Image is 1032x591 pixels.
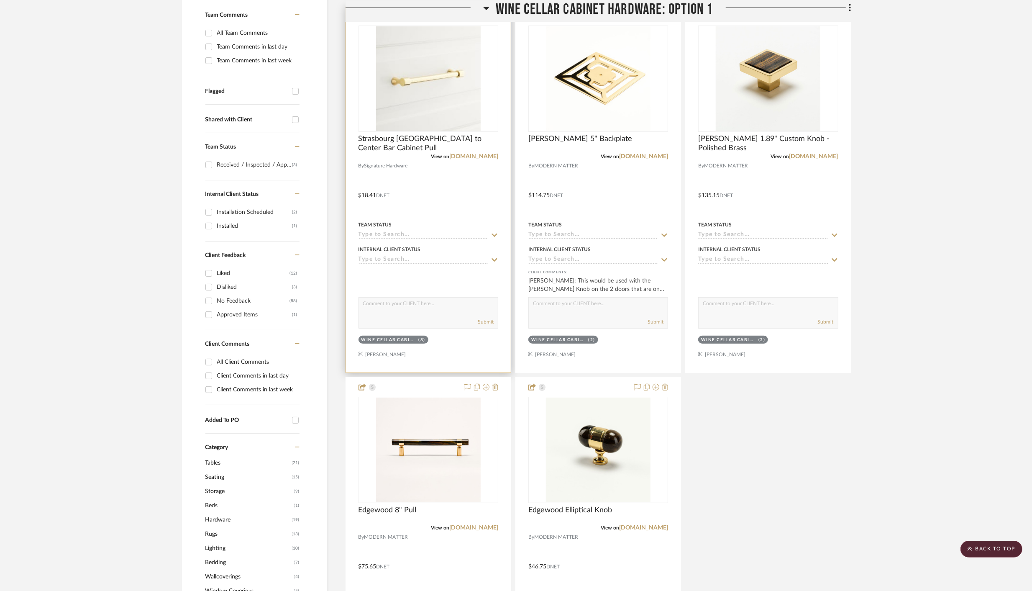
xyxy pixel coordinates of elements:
a: [DOMAIN_NAME] [619,154,668,159]
span: By [359,533,364,541]
div: (3) [292,158,297,172]
a: [DOMAIN_NAME] [619,525,668,531]
div: Internal Client Status [359,246,421,253]
span: Storage [205,484,292,498]
a: [DOMAIN_NAME] [789,154,838,159]
div: (2) [588,337,595,343]
span: View on [601,154,619,159]
span: Lighting [205,541,290,555]
button: Submit [478,318,494,326]
div: Approved Items [217,308,292,321]
input: Type to Search… [359,231,488,239]
div: Client Comments in last day [217,369,297,383]
span: MODERN MATTER [704,162,748,170]
div: Team Comments in last week [217,54,297,67]
div: Flagged [205,88,288,95]
div: All Client Comments [217,355,297,369]
div: (8) [418,337,425,343]
span: Category [205,444,228,451]
span: View on [601,525,619,530]
a: [DOMAIN_NAME] [449,525,498,531]
span: (21) [292,456,300,470]
span: MODERN MATTER [534,162,578,170]
input: Type to Search… [528,256,658,264]
div: Team Status [698,221,732,229]
span: (15) [292,470,300,484]
span: Team Status [205,144,236,150]
scroll-to-top-button: BACK TO TOP [960,541,1022,558]
div: Added To PO [205,417,288,424]
div: Wine Cellar CAbinet Hardware: option 1 [531,337,586,343]
div: Internal Client Status [698,246,761,253]
div: Team Comments in last day [217,40,297,54]
span: [PERSON_NAME] 5" Backplate [528,134,632,144]
span: Internal Client Status [205,191,259,197]
div: (12) [290,267,297,280]
input: Type to Search… [528,231,658,239]
div: Disliked [217,280,292,294]
div: (1) [292,219,297,233]
input: Type to Search… [359,256,488,264]
span: [PERSON_NAME] 1.89" Custom Knob - Polished Brass [698,134,838,153]
span: Edgewood Elliptical Knob [528,506,612,515]
button: Submit [818,318,834,326]
div: Shared with Client [205,116,288,123]
span: (1) [294,499,300,512]
span: Team Comments [205,12,248,18]
span: Beds [205,498,292,513]
div: Team Status [528,221,562,229]
div: (2) [292,206,297,219]
span: Seating [205,470,290,484]
img: Benson 5" Backplate [546,26,650,131]
span: View on [771,154,789,159]
span: (19) [292,513,300,527]
div: Installed [217,219,292,233]
span: Rugs [205,527,290,541]
img: Edgewood 8" Pull [376,398,481,502]
input: Type to Search… [698,231,828,239]
img: Strasbourg 8 Inch Center to Center Bar Cabinet Pull [376,26,481,131]
div: Client Comments in last week [217,383,297,396]
span: Bedding [205,555,292,570]
span: MODERN MATTER [534,533,578,541]
span: By [698,162,704,170]
span: By [528,162,534,170]
div: Internal Client Status [528,246,591,253]
div: (3) [292,280,297,294]
div: (88) [290,294,297,308]
span: MODERN MATTER [364,533,408,541]
span: (4) [294,570,300,583]
span: By [359,162,364,170]
div: No Feedback [217,294,290,308]
span: (9) [294,485,300,498]
div: [PERSON_NAME]: This would be used with the [PERSON_NAME] Knob on the 2 doors that are on each sid... [528,277,668,293]
span: Strasbourg [GEOGRAPHIC_DATA] to Center Bar Cabinet Pull [359,134,498,153]
button: Submit [648,318,663,326]
div: Wine Cellar CAbinet Hardware: option 1 [361,337,417,343]
span: Hardware [205,513,290,527]
div: Team Status [359,221,392,229]
span: Wallcoverings [205,570,292,584]
span: View on [431,525,449,530]
span: (10) [292,542,300,555]
span: Tables [205,456,290,470]
div: (2) [758,337,766,343]
span: (13) [292,527,300,541]
span: (7) [294,556,300,569]
span: Client Comments [205,341,250,347]
div: Wine Cellar CAbinet Hardware: option 1 [701,337,756,343]
span: Client Feedback [205,252,246,258]
div: Received / Inspected / Approved [217,158,292,172]
span: Edgewood 8" Pull [359,506,417,515]
div: (1) [292,308,297,321]
span: View on [431,154,449,159]
div: 0 [359,26,498,131]
input: Type to Search… [698,256,828,264]
div: All Team Comments [217,26,297,40]
span: By [528,533,534,541]
div: Liked [217,267,290,280]
img: Edgewood Elliptical Knob [546,398,650,502]
div: Installation Scheduled [217,206,292,219]
span: Signature Hardware [364,162,408,170]
a: [DOMAIN_NAME] [449,154,498,159]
